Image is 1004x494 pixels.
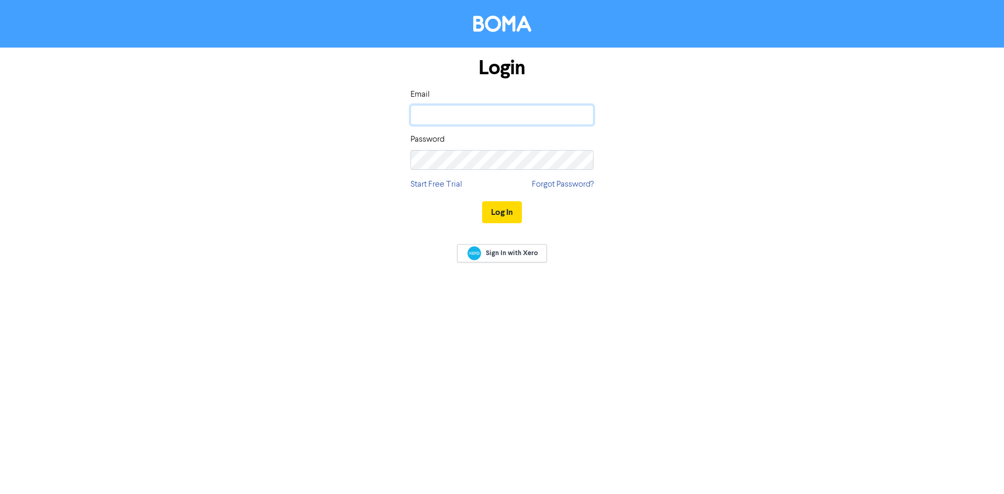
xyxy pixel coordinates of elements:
[410,178,462,191] a: Start Free Trial
[410,56,594,80] h1: Login
[457,244,547,262] a: Sign In with Xero
[410,88,430,101] label: Email
[467,246,481,260] img: Xero logo
[532,178,594,191] a: Forgot Password?
[473,16,531,32] img: BOMA Logo
[486,248,538,258] span: Sign In with Xero
[952,444,1004,494] iframe: Chat Widget
[482,201,522,223] button: Log In
[410,133,444,146] label: Password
